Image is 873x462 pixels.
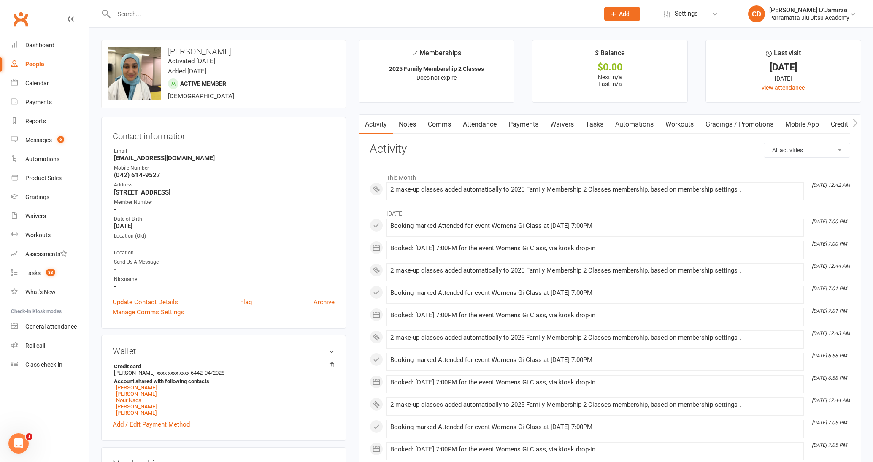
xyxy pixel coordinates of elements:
[390,424,800,431] div: Booking marked Attended for event Womens Gi Class at [DATE] 7:00PM
[748,5,765,22] div: CD
[114,283,335,290] strong: -
[25,213,46,219] div: Waivers
[25,194,49,200] div: Gradings
[812,353,847,359] i: [DATE] 6:58 PM
[205,370,224,376] span: 04/2028
[812,442,847,448] i: [DATE] 7:05 PM
[114,164,335,172] div: Mobile Number
[26,433,32,440] span: 1
[11,150,89,169] a: Automations
[25,99,52,105] div: Payments
[609,115,659,134] a: Automations
[812,397,850,403] i: [DATE] 12:44 AM
[370,205,850,218] li: [DATE]
[113,362,335,417] li: [PERSON_NAME]
[25,80,49,86] div: Calendar
[390,222,800,230] div: Booking marked Attended for event Womens Gi Class at [DATE] 7:00PM
[25,118,46,124] div: Reports
[11,336,89,355] a: Roll call
[812,286,847,292] i: [DATE] 7:01 PM
[659,115,700,134] a: Workouts
[25,175,62,181] div: Product Sales
[113,307,184,317] a: Manage Comms Settings
[114,378,330,384] strong: Account shared with following contacts
[240,297,252,307] a: Flag
[812,330,850,336] i: [DATE] 12:43 AM
[812,182,850,188] i: [DATE] 12:42 AM
[113,297,178,307] a: Update Contact Details
[11,112,89,131] a: Reports
[503,115,544,134] a: Payments
[11,74,89,93] a: Calendar
[769,14,849,22] div: Parramatta Jiu Jitsu Academy
[370,143,850,156] h3: Activity
[114,205,335,213] strong: -
[11,169,89,188] a: Product Sales
[11,355,89,374] a: Class kiosk mode
[114,147,335,155] div: Email
[812,219,847,224] i: [DATE] 7:00 PM
[114,189,335,196] strong: [STREET_ADDRESS]
[412,49,417,57] i: ✓
[540,63,680,72] div: $0.00
[113,419,190,430] a: Add / Edit Payment Method
[11,131,89,150] a: Messages 6
[390,267,800,274] div: 2 make-up classes added automatically to 2025 Family Membership 2 Classes membership, based on me...
[25,270,41,276] div: Tasks
[57,136,64,143] span: 6
[544,115,580,134] a: Waivers
[116,403,157,410] a: [PERSON_NAME]
[11,188,89,207] a: Gradings
[25,251,67,257] div: Assessments
[114,198,335,206] div: Member Number
[168,57,215,65] time: Activated [DATE]
[10,8,31,30] a: Clubworx
[116,384,157,391] a: [PERSON_NAME]
[11,317,89,336] a: General attendance kiosk mode
[390,446,800,453] div: Booked: [DATE] 7:00PM for the event Womens Gi Class, via kiosk drop-in
[180,80,226,87] span: Active member
[779,115,825,134] a: Mobile App
[116,397,141,403] a: Nour Nada
[25,342,45,349] div: Roll call
[769,6,849,14] div: [PERSON_NAME] D'Jamirze
[762,84,805,91] a: view attendance
[114,171,335,179] strong: (042) 614-9527
[168,68,206,75] time: Added [DATE]
[714,74,853,83] div: [DATE]
[700,115,779,134] a: Gradings / Promotions
[11,93,89,112] a: Payments
[390,379,800,386] div: Booked: [DATE] 7:00PM for the event Womens Gi Class, via kiosk drop-in
[25,61,44,68] div: People
[416,74,457,81] span: Does not expire
[766,48,801,63] div: Last visit
[113,346,335,356] h3: Wallet
[11,207,89,226] a: Waivers
[389,65,484,72] strong: 2025 Family Membership 2 Classes
[675,4,698,23] span: Settings
[168,92,234,100] span: [DEMOGRAPHIC_DATA]
[359,115,393,134] a: Activity
[540,74,680,87] p: Next: n/a Last: n/a
[11,226,89,245] a: Workouts
[457,115,503,134] a: Attendance
[108,47,161,100] img: image1755163639.png
[619,11,630,17] span: Add
[114,154,335,162] strong: [EMAIL_ADDRESS][DOMAIN_NAME]
[114,181,335,189] div: Address
[390,401,800,408] div: 2 make-up classes added automatically to 2025 Family Membership 2 Classes membership, based on me...
[714,63,853,72] div: [DATE]
[812,241,847,247] i: [DATE] 7:00 PM
[114,239,335,247] strong: -
[114,363,330,370] strong: Credit card
[422,115,457,134] a: Comms
[412,48,461,63] div: Memberships
[580,115,609,134] a: Tasks
[11,55,89,74] a: People
[390,245,800,252] div: Booked: [DATE] 7:00PM for the event Womens Gi Class, via kiosk drop-in
[114,215,335,223] div: Date of Birth
[25,361,62,368] div: Class check-in
[25,323,77,330] div: General attendance
[393,115,422,134] a: Notes
[46,269,55,276] span: 38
